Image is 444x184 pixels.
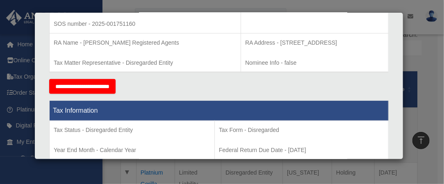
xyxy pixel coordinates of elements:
[54,58,237,68] p: Tax Matter Representative - Disregarded Entity
[245,58,384,68] p: Nominee Info - false
[54,38,237,48] p: RA Name - [PERSON_NAME] Registered Agents
[54,145,210,155] p: Year End Month - Calendar Year
[219,145,384,155] p: Federal Return Due Date - [DATE]
[219,125,384,135] p: Tax Form - Disregarded
[50,101,389,121] th: Tax Information
[50,121,215,182] td: Tax Period Type - Calendar Year
[54,125,210,135] p: Tax Status - Disregarded Entity
[245,38,384,48] p: RA Address - [STREET_ADDRESS]
[54,19,237,29] p: SOS number - 2025-001751160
